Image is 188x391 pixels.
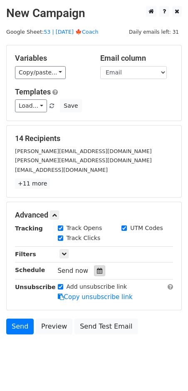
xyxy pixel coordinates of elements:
[15,167,108,173] small: [EMAIL_ADDRESS][DOMAIN_NAME]
[126,27,182,37] span: Daily emails left: 31
[100,54,173,63] h5: Email column
[15,178,50,189] a: +11 more
[15,284,56,290] strong: Unsubscribe
[15,225,43,232] strong: Tracking
[146,351,188,391] iframe: Chat Widget
[58,293,133,301] a: Copy unsubscribe link
[6,319,34,334] a: Send
[15,157,152,163] small: [PERSON_NAME][EMAIL_ADDRESS][DOMAIN_NAME]
[130,224,163,233] label: UTM Codes
[58,267,89,275] span: Send now
[44,29,98,35] a: 53 | [DATE] 🍁Coach
[15,54,88,63] h5: Variables
[15,66,66,79] a: Copy/paste...
[15,251,36,257] strong: Filters
[74,319,138,334] a: Send Test Email
[67,224,102,233] label: Track Opens
[15,134,173,143] h5: 14 Recipients
[67,282,127,291] label: Add unsubscribe link
[126,29,182,35] a: Daily emails left: 31
[15,267,45,273] strong: Schedule
[15,148,152,154] small: [PERSON_NAME][EMAIL_ADDRESS][DOMAIN_NAME]
[36,319,72,334] a: Preview
[6,29,99,35] small: Google Sheet:
[60,99,82,112] button: Save
[15,210,173,220] h5: Advanced
[15,99,47,112] a: Load...
[67,234,101,243] label: Track Clicks
[15,87,51,96] a: Templates
[6,6,182,20] h2: New Campaign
